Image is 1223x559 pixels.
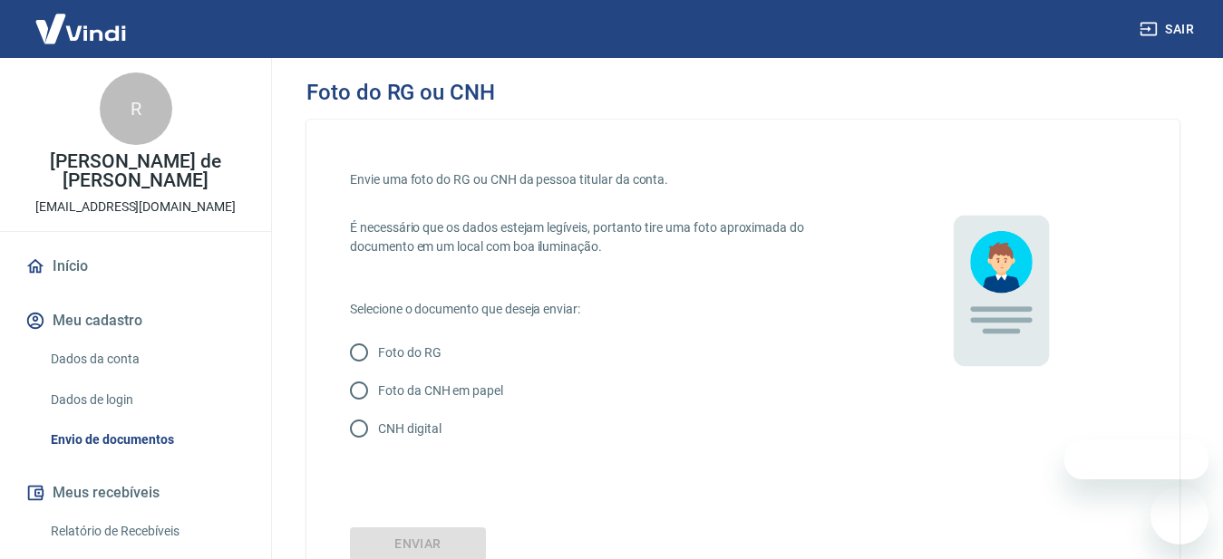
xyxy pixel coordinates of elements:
[22,301,249,341] button: Meu cadastro
[350,218,864,256] p: É necessário que os dados estejam legíveis, portanto tire uma foto aproximada do documento em um ...
[1136,13,1201,46] button: Sair
[15,152,257,190] p: [PERSON_NAME] de [PERSON_NAME]
[1064,439,1208,479] iframe: Mensagem da empresa
[306,80,495,105] h3: Foto do RG ou CNH
[44,513,249,550] a: Relatório de Recebíveis
[100,72,172,145] div: R
[22,1,140,56] img: Vindi
[350,170,864,189] p: Envie uma foto do RG ou CNH da pessoa titular da conta.
[350,300,864,319] p: Selecione o documento que deseja enviar:
[44,381,249,419] a: Dados de login
[44,341,249,378] a: Dados da conta
[44,421,249,458] a: Envio de documentos
[35,198,236,217] p: [EMAIL_ADDRESS][DOMAIN_NAME]
[378,419,441,439] p: CNH digital
[22,246,249,286] a: Início
[864,163,1136,435] img: 9UttyuGgyT+7LlLseZI9Bh5IL9fdlyU7YsUREGKXXh6YNWHhDkCHSobsCnUJ8bxtmpXAruDXapAwAAAAAAAAAAAAAAAAAAAAA...
[1150,487,1208,545] iframe: Botão para abrir a janela de mensagens
[378,381,503,400] p: Foto da CNH em papel
[378,343,442,362] p: Foto do RG
[22,473,249,513] button: Meus recebíveis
